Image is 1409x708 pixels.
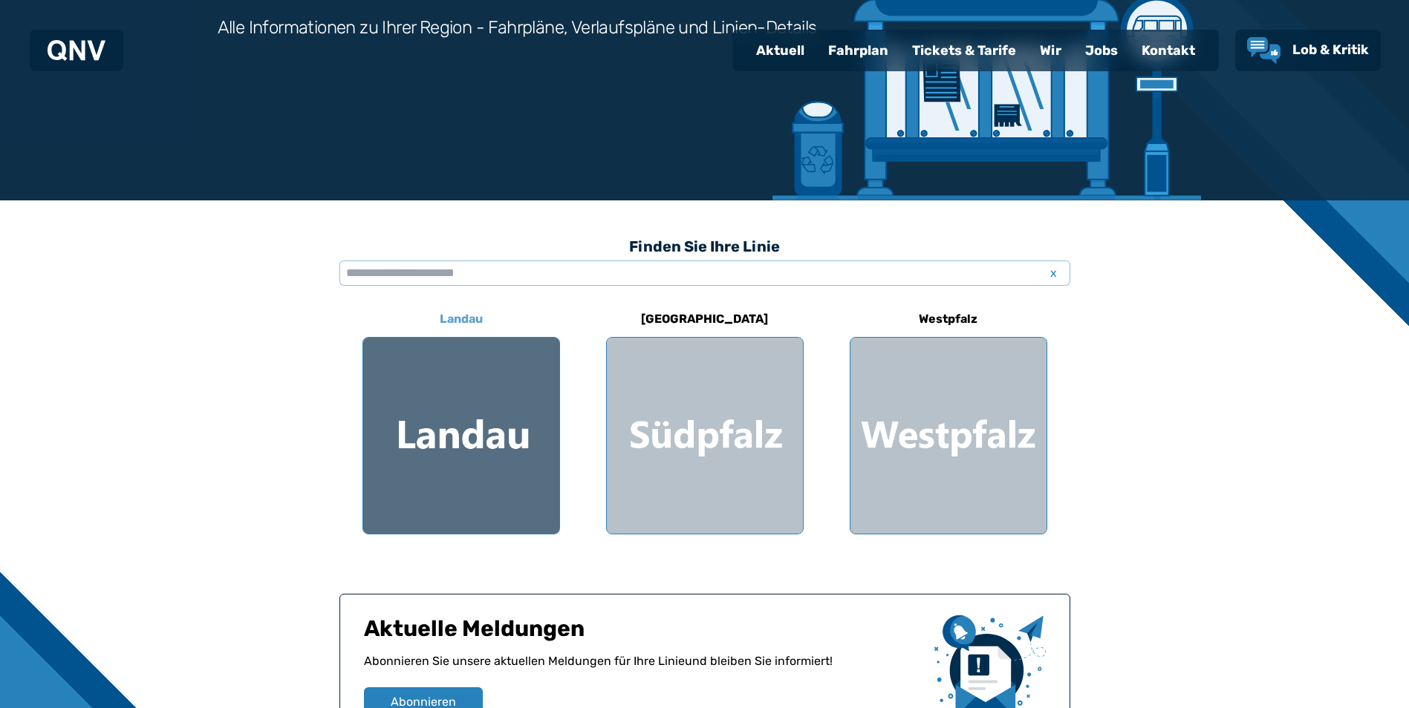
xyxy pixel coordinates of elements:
h1: Aktuelle Meldungen [364,615,922,652]
a: Kontakt [1130,31,1207,70]
span: Lob & Kritik [1292,42,1369,58]
h6: Westpfalz [913,307,983,331]
a: Jobs [1073,31,1130,70]
a: Landau Region Landau [362,301,560,534]
h6: [GEOGRAPHIC_DATA] [635,307,774,331]
h3: Finden Sie Ihre Linie [339,230,1070,263]
h6: Landau [434,307,489,331]
p: Abonnieren Sie unsere aktuellen Meldungen für Ihre Linie und bleiben Sie informiert! [364,652,922,687]
a: Fahrplan [816,31,900,70]
a: Aktuell [744,31,816,70]
a: QNV Logo [48,36,105,65]
img: QNV Logo [48,40,105,61]
a: Westpfalz Region Westpfalz [850,301,1047,534]
h3: Alle Informationen zu Ihrer Region - Fahrpläne, Verlaufspläne und Linien-Details [218,16,817,39]
a: Tickets & Tarife [900,31,1028,70]
span: x [1044,264,1064,282]
a: Wir [1028,31,1073,70]
a: Lob & Kritik [1247,37,1369,64]
a: [GEOGRAPHIC_DATA] Region Südpfalz [606,301,804,534]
